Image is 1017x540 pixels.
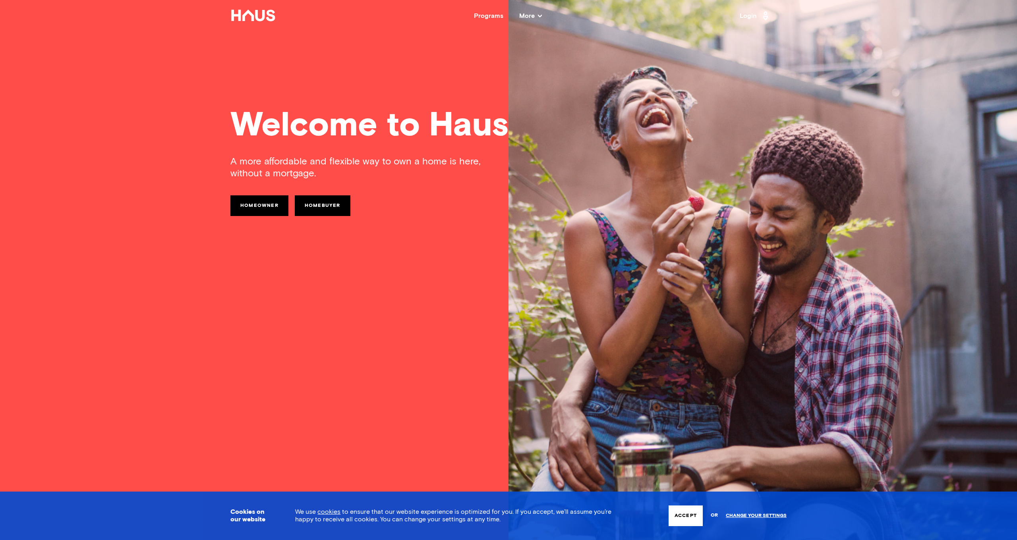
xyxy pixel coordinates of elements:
span: We use to ensure that our website experience is optimized for you. If you accept, we’ll assume yo... [295,509,611,523]
a: cookies [317,509,340,515]
button: Accept [669,505,703,526]
div: A more affordable and flexible way to own a home is here, without a mortgage. [230,156,508,179]
span: or [711,509,718,523]
span: More [519,13,542,19]
a: Homeowner [230,195,288,216]
a: Programs [474,13,503,19]
h3: Cookies on our website [230,508,275,523]
a: Homebuyer [295,195,350,216]
a: Change your settings [726,513,787,519]
div: Welcome to Haus [230,109,787,143]
a: Login [740,10,771,22]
